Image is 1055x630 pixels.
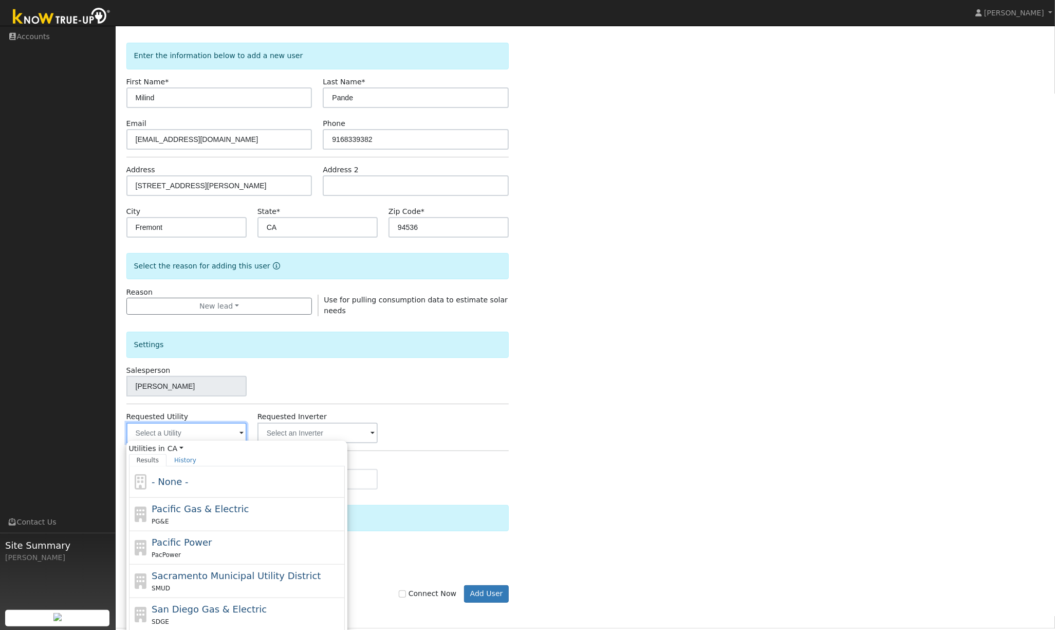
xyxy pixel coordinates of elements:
span: Utilities in [129,443,345,454]
button: New lead [126,298,312,315]
input: Connect Now [399,590,406,598]
label: Zip Code [388,206,424,217]
button: Add User [464,585,509,603]
label: Requested Inverter [257,411,327,422]
input: Select a User [126,376,247,397]
span: San Diego Gas & Electric [152,604,267,615]
span: Sacramento Municipal Utility District [152,570,321,581]
label: Reason [126,287,153,298]
div: Select the reason for adding this user [126,253,509,279]
div: Settings [126,332,509,358]
span: Required [362,78,365,86]
span: Required [421,207,424,215]
span: Required [165,78,169,86]
label: Email [126,118,146,129]
span: Site Summary [5,538,110,552]
label: State [257,206,280,217]
a: Reason for new user [270,262,280,270]
span: Use for pulling consumption data to estimate solar needs [324,296,508,315]
a: Results [129,454,167,466]
label: Last Name [323,77,365,87]
div: [PERSON_NAME] [5,552,110,563]
span: - None - [152,476,188,487]
span: Required [276,207,280,215]
a: History [166,454,204,466]
label: Address [126,165,155,175]
span: PG&E [152,518,169,525]
a: CA [168,443,183,454]
label: City [126,206,141,217]
div: Enter the information below to add a new user [126,43,509,69]
span: PacPower [152,551,181,559]
label: Connect Now [399,588,456,599]
label: First Name [126,77,169,87]
label: Salesperson [126,365,171,376]
label: Address 2 [323,165,359,175]
label: Requested Utility [126,411,189,422]
label: Phone [323,118,345,129]
span: Pacific Gas & Electric [152,503,249,514]
img: retrieve [53,613,62,621]
span: SDGE [152,618,169,625]
input: Select a Utility [126,423,247,443]
img: Know True-Up [8,6,116,29]
span: [PERSON_NAME] [984,9,1044,17]
span: SMUD [152,585,170,592]
span: Pacific Power [152,537,212,548]
input: Select an Inverter [257,423,378,443]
